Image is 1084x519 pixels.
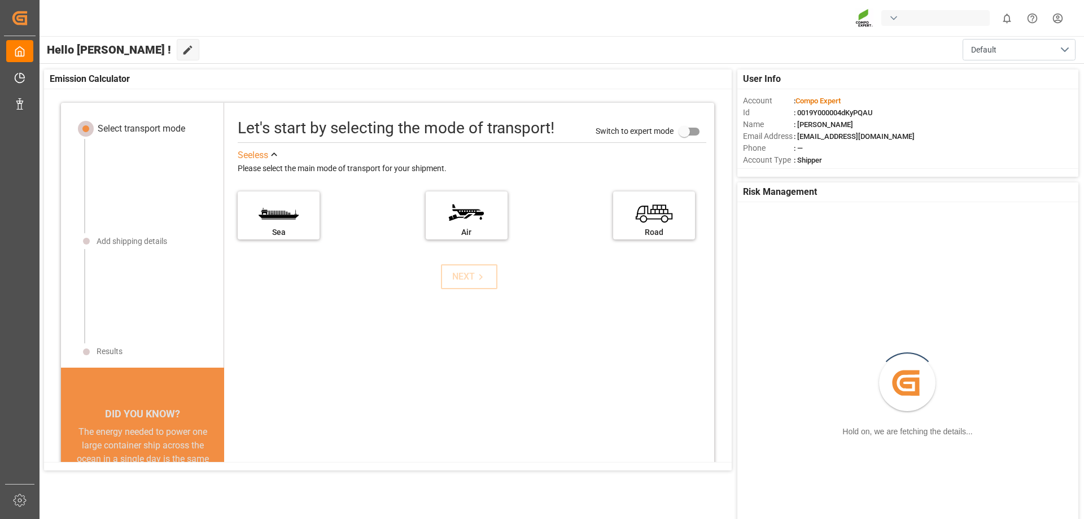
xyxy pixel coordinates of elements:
div: Results [97,346,123,357]
span: : 0019Y000004dKyPQAU [794,108,873,117]
button: NEXT [441,264,497,289]
span: : [794,97,841,105]
span: User Info [743,72,781,86]
button: open menu [963,39,1076,60]
div: Add shipping details [97,235,167,247]
div: Sea [243,226,314,238]
span: : [EMAIL_ADDRESS][DOMAIN_NAME] [794,132,915,141]
span: : Shipper [794,156,822,164]
div: Let's start by selecting the mode of transport! [238,116,554,140]
span: Default [971,44,996,56]
img: Screenshot%202023-09-29%20at%2010.02.21.png_1712312052.png [855,8,873,28]
span: : — [794,144,803,152]
button: 0 neue Benachrichtigungen anzeigen [994,6,1020,31]
span: Id [743,107,794,119]
span: Hello [PERSON_NAME] ! [47,39,171,60]
span: Account Type [743,154,794,166]
span: Emission Calculator [50,72,130,86]
button: Hilfecenter [1020,6,1045,31]
div: Select transport mode [98,122,185,136]
div: DID YOU KNOW? [61,402,224,425]
div: NEXT [452,270,487,284]
span: Compo Expert [795,97,841,105]
div: Road [619,226,689,238]
span: Account [743,95,794,107]
span: Risk Management [743,185,817,199]
span: Email Address [743,130,794,142]
div: See less [238,149,268,162]
span: Switch to expert mode [596,126,674,135]
span: Name [743,119,794,130]
div: Please select the main mode of transport for your shipment. [238,162,706,176]
div: The energy needed to power one large container ship across the ocean in a single day is the same ... [75,425,211,507]
div: Hold on, we are fetching the details... [842,426,972,438]
span: Phone [743,142,794,154]
div: Air [431,226,502,238]
span: : [PERSON_NAME] [794,120,853,129]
